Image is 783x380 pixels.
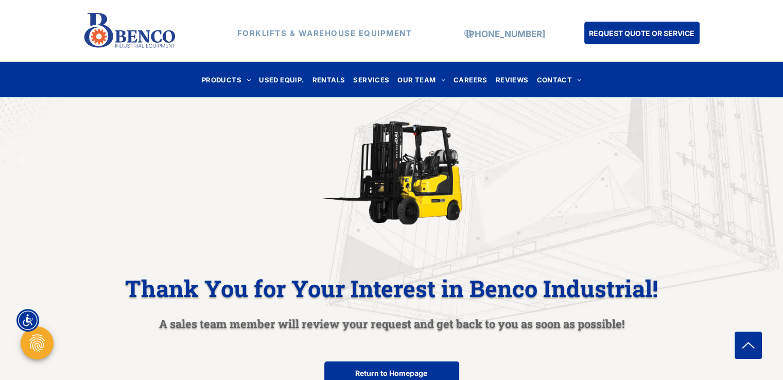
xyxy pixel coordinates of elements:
[349,73,393,87] a: SERVICES
[589,24,694,43] span: REQUEST QUOTE OR SERVICE
[308,73,350,87] a: RENTALS
[449,73,492,87] a: CAREERS
[532,73,585,87] a: CONTACT
[16,309,39,332] div: Accessibility Menu
[198,73,255,87] a: PRODUCTS
[466,29,545,39] a: [PHONE_NUMBER]
[584,22,700,44] a: REQUEST QUOTE OR SERVICE
[492,73,533,87] a: REVIEWS
[255,73,308,87] a: USED EQUIP.
[393,73,449,87] a: OUR TEAM
[159,316,624,331] span: A sales team member will review your request and get back to you as soon as possible!
[125,273,658,303] span: Thank You for Your Interest in Benco Industrial!
[237,28,412,38] strong: FORKLIFTS & WAREHOUSE EQUIPMENT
